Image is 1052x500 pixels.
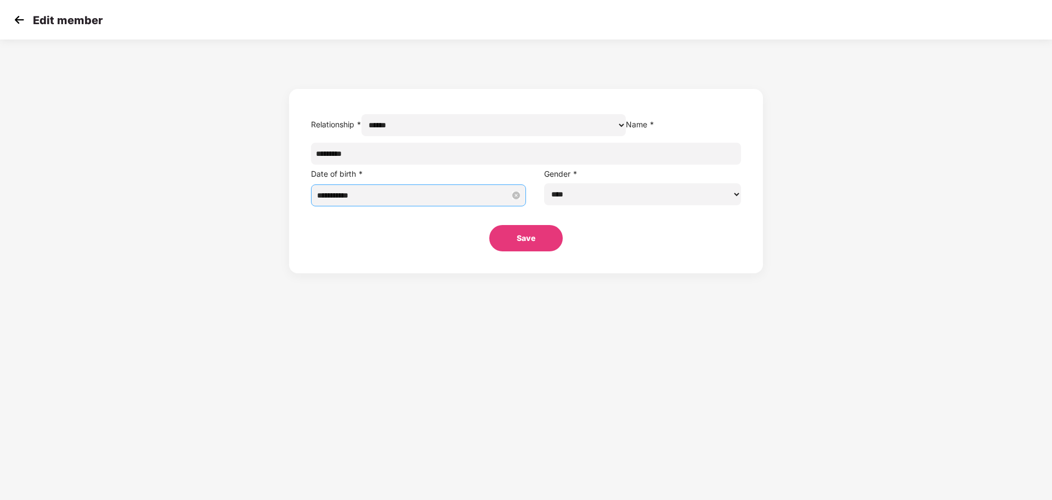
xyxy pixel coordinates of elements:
[11,12,27,28] img: svg+xml;base64,PHN2ZyB4bWxucz0iaHR0cDovL3d3dy53My5vcmcvMjAwMC9zdmciIHdpZHRoPSIzMCIgaGVpZ2h0PSIzMC...
[311,169,363,178] label: Date of birth *
[33,14,103,27] p: Edit member
[512,192,520,199] span: close-circle
[311,120,361,129] label: Relationship *
[489,225,563,251] button: Save
[544,169,578,178] label: Gender *
[626,120,654,129] label: Name *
